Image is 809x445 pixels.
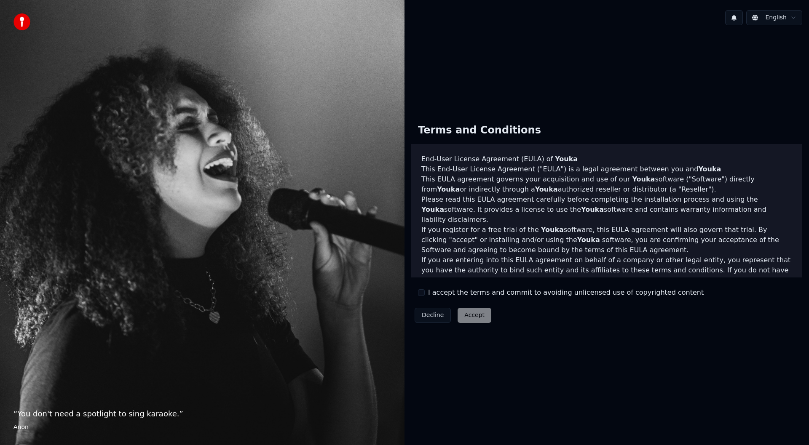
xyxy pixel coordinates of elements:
[421,174,792,195] p: This EULA agreement governs your acquisition and use of our software ("Software") directly from o...
[421,205,444,213] span: Youka
[535,185,558,193] span: Youka
[581,205,604,213] span: Youka
[421,154,792,164] h3: End-User License Agreement (EULA) of
[421,164,792,174] p: This End-User License Agreement ("EULA") is a legal agreement between you and
[437,185,460,193] span: Youka
[541,226,564,234] span: Youka
[411,117,548,144] div: Terms and Conditions
[428,288,704,298] label: I accept the terms and commit to avoiding unlicensed use of copyrighted content
[421,255,792,296] p: If you are entering into this EULA agreement on behalf of a company or other legal entity, you re...
[555,155,578,163] span: Youka
[421,225,792,255] p: If you register for a free trial of the software, this EULA agreement will also govern that trial...
[13,13,30,30] img: youka
[415,308,451,323] button: Decline
[13,408,391,420] p: “ You don't need a spotlight to sing karaoke. ”
[698,165,721,173] span: Youka
[13,423,391,432] footer: Anon
[632,175,655,183] span: Youka
[577,236,600,244] span: Youka
[421,195,792,225] p: Please read this EULA agreement carefully before completing the installation process and using th...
